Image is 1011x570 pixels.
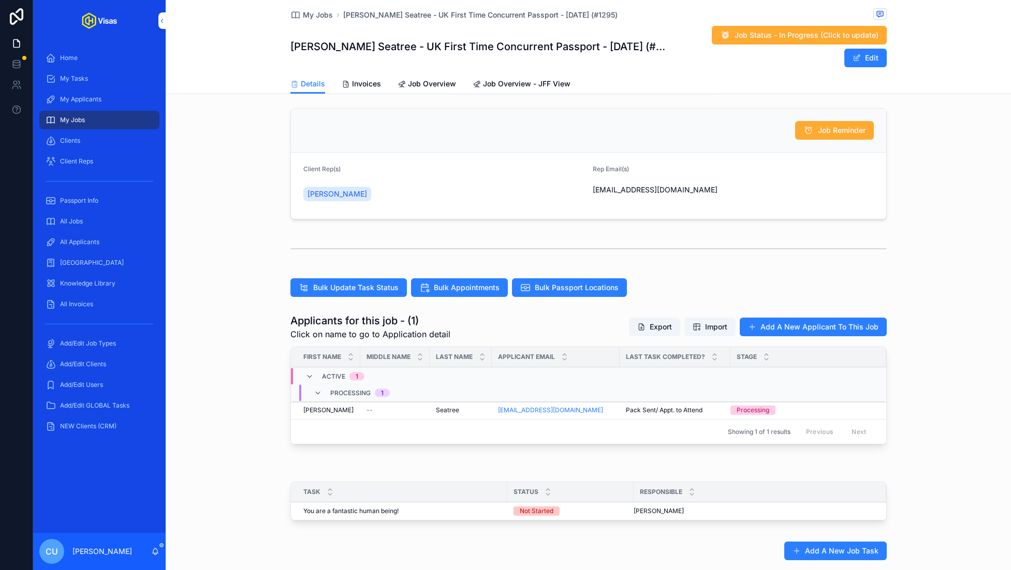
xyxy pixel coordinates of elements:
button: Job Status - In Progress (Click to update) [712,26,887,44]
span: [PERSON_NAME] [307,189,367,199]
span: [PERSON_NAME] [303,406,354,414]
p: [PERSON_NAME] [72,546,132,557]
span: Bulk Passport Locations [535,282,619,293]
h1: [PERSON_NAME] Seatree - UK First Time Concurrent Passport - [DATE] (#1295) [290,39,666,54]
a: Details [290,74,325,94]
span: Details [301,79,325,89]
span: Job Overview - JFF View [483,79,570,89]
span: NEW Clients (CRM) [60,422,116,430]
button: Add A New Applicant To This Job [740,318,887,336]
span: Invoices [352,79,381,89]
a: All Invoices [39,295,159,313]
span: Processing [330,389,371,397]
span: Job Overview [408,79,456,89]
span: Add/Edit Job Types [60,339,116,348]
span: Status [514,488,538,496]
a: Add/Edit Job Types [39,334,159,353]
button: Import [684,318,736,336]
span: Last Task Completed? [626,353,705,361]
a: Pack Sent/ Appt. to Attend [626,406,724,414]
a: Processing [730,406,874,415]
a: Add/Edit GLOBAL Tasks [39,396,159,415]
a: [PERSON_NAME] Seatree - UK First Time Concurrent Passport - [DATE] (#1295) [343,10,618,20]
a: My Jobs [290,10,333,20]
a: Clients [39,131,159,150]
span: Showing 1 of 1 results [728,428,790,436]
span: Stage [737,353,757,361]
span: Applicant Email [498,353,555,361]
div: Not Started [520,506,553,516]
div: 1 [356,372,358,381]
span: All Jobs [60,217,83,226]
a: NEW Clients (CRM) [39,417,159,436]
a: All Jobs [39,212,159,231]
span: [PERSON_NAME] [634,507,684,515]
span: Client Rep(s) [303,165,341,173]
a: [GEOGRAPHIC_DATA] [39,253,159,272]
span: Add/Edit Users [60,381,103,389]
a: Job Overview [398,74,456,95]
span: Job Status - In Progress (Click to update) [735,30,878,40]
span: Add/Edit GLOBAL Tasks [60,401,129,410]
button: Edit [844,49,887,67]
span: Last Name [436,353,473,361]
span: CU [46,545,58,558]
span: My Applicants [60,95,101,103]
button: Job Reminder [795,121,874,140]
a: My Tasks [39,69,159,88]
a: [PERSON_NAME] [303,406,354,414]
span: Clients [60,137,80,145]
span: Pack Sent/ Appt. to Attend [626,406,702,414]
span: Active [322,372,345,381]
a: All Applicants [39,233,159,251]
div: Processing [737,406,769,415]
button: Add A New Job Task [784,542,887,560]
button: Export [629,318,680,336]
div: 1 [381,389,384,397]
button: Bulk Passport Locations [512,278,627,297]
span: Passport Info [60,197,98,205]
a: Add/Edit Users [39,376,159,394]
span: Job Reminder [818,125,866,136]
span: First Name [303,353,341,361]
span: Click on name to go to Application detail [290,328,450,340]
span: Import [705,322,727,332]
span: Knowledge Library [60,279,115,288]
span: Add/Edit Clients [60,360,106,368]
a: [PERSON_NAME] [303,187,371,201]
span: -- [367,406,373,414]
a: Passport Info [39,191,159,210]
span: [GEOGRAPHIC_DATA] [60,259,124,267]
span: Seatree [436,406,459,414]
a: [EMAIL_ADDRESS][DOMAIN_NAME] [498,406,613,414]
a: Seatree [436,406,486,414]
a: Invoices [342,74,381,95]
a: Client Reps [39,152,159,171]
span: Middle Name [367,353,411,361]
span: Rep Email(s) [593,165,629,173]
a: My Applicants [39,90,159,109]
a: [EMAIL_ADDRESS][DOMAIN_NAME] [498,406,603,414]
img: App logo [82,12,117,29]
span: You are a fantastic human being! [303,507,399,515]
span: Responsible [640,488,682,496]
a: Job Overview - JFF View [473,74,570,95]
span: Bulk Update Task Status [313,282,399,293]
div: scrollable content [33,41,166,449]
span: Client Reps [60,157,93,166]
span: My Jobs [303,10,333,20]
h1: Applicants for this job - (1) [290,313,450,328]
span: Task [303,488,320,496]
span: Home [60,54,78,62]
button: Bulk Update Task Status [290,278,407,297]
span: All Applicants [60,238,99,246]
span: All Invoices [60,300,93,308]
a: Add/Edit Clients [39,355,159,373]
span: [EMAIL_ADDRESS][DOMAIN_NAME] [593,185,874,195]
a: Home [39,49,159,67]
a: -- [367,406,423,414]
span: My Jobs [60,116,85,124]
